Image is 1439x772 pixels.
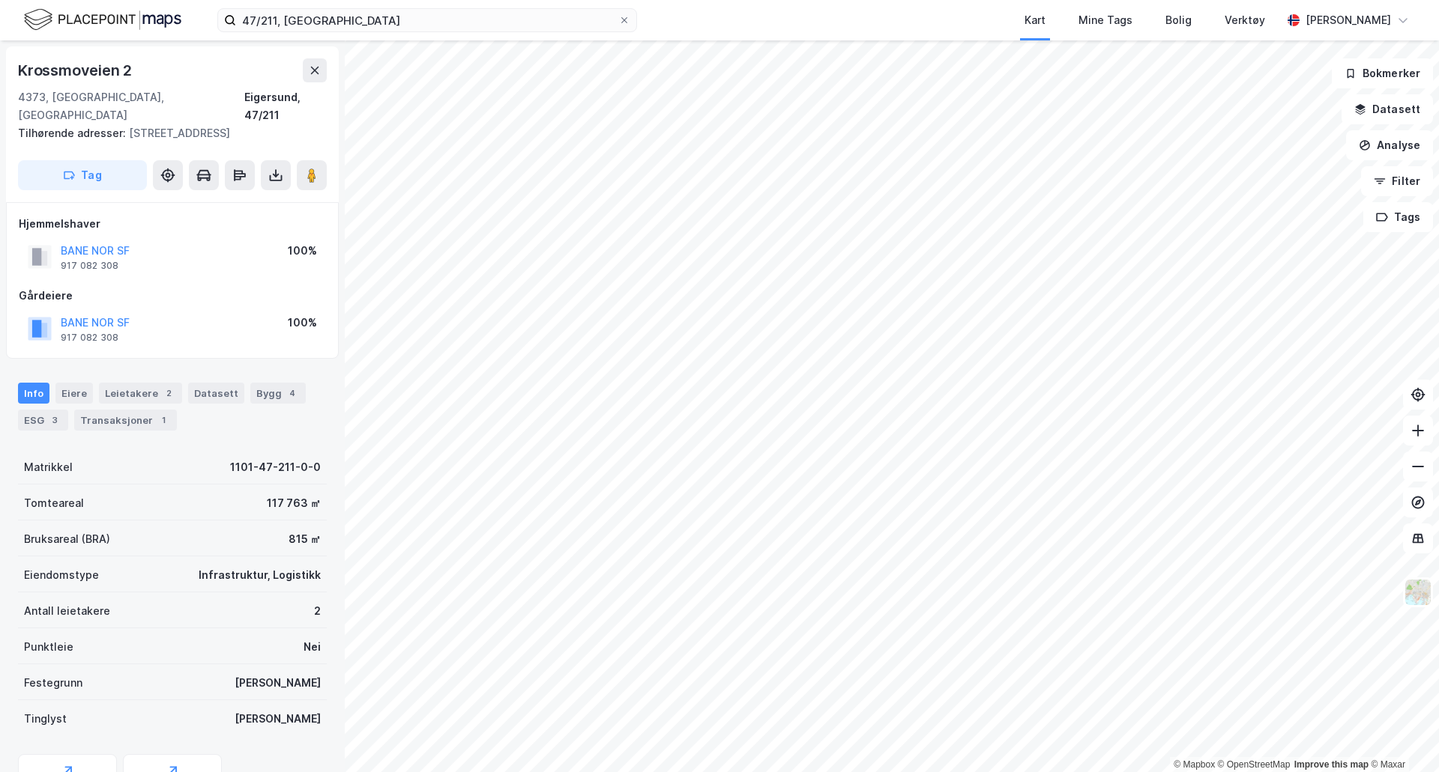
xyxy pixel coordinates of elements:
[285,386,300,401] div: 4
[1079,11,1132,29] div: Mine Tags
[24,458,73,476] div: Matrikkel
[19,287,326,305] div: Gårdeiere
[1332,58,1433,88] button: Bokmerker
[24,602,110,620] div: Antall leietakere
[1306,11,1391,29] div: [PERSON_NAME]
[24,7,181,33] img: logo.f888ab2527a4732fd821a326f86c7f29.svg
[18,58,135,82] div: Krossmoveien 2
[61,332,118,344] div: 917 082 308
[1364,700,1439,772] div: Kontrollprogram for chat
[99,383,182,404] div: Leietakere
[1174,759,1215,770] a: Mapbox
[1294,759,1369,770] a: Improve this map
[1225,11,1265,29] div: Verktøy
[250,383,306,404] div: Bygg
[18,383,49,404] div: Info
[24,566,99,584] div: Eiendomstype
[18,127,129,139] span: Tilhørende adresser:
[18,124,315,142] div: [STREET_ADDRESS]
[24,494,84,512] div: Tomteareal
[156,413,171,428] div: 1
[1404,578,1432,607] img: Z
[314,602,321,620] div: 2
[161,386,176,401] div: 2
[18,160,147,190] button: Tag
[24,710,67,728] div: Tinglyst
[236,9,618,31] input: Søk på adresse, matrikkel, gårdeiere, leietakere eller personer
[1218,759,1291,770] a: OpenStreetMap
[18,410,68,431] div: ESG
[1346,130,1433,160] button: Analyse
[244,88,327,124] div: Eigersund, 47/211
[74,410,177,431] div: Transaksjoner
[1025,11,1046,29] div: Kart
[18,88,244,124] div: 4373, [GEOGRAPHIC_DATA], [GEOGRAPHIC_DATA]
[24,674,82,692] div: Festegrunn
[24,638,73,656] div: Punktleie
[24,530,110,548] div: Bruksareal (BRA)
[1361,166,1433,196] button: Filter
[288,242,317,260] div: 100%
[1342,94,1433,124] button: Datasett
[199,566,321,584] div: Infrastruktur, Logistikk
[230,458,321,476] div: 1101-47-211-0-0
[61,260,118,272] div: 917 082 308
[267,494,321,512] div: 117 763 ㎡
[1364,700,1439,772] iframe: Chat Widget
[19,215,326,233] div: Hjemmelshaver
[235,674,321,692] div: [PERSON_NAME]
[188,383,244,404] div: Datasett
[47,413,62,428] div: 3
[289,530,321,548] div: 815 ㎡
[235,710,321,728] div: [PERSON_NAME]
[55,383,93,404] div: Eiere
[1165,11,1192,29] div: Bolig
[1363,202,1433,232] button: Tags
[288,314,317,332] div: 100%
[304,638,321,656] div: Nei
